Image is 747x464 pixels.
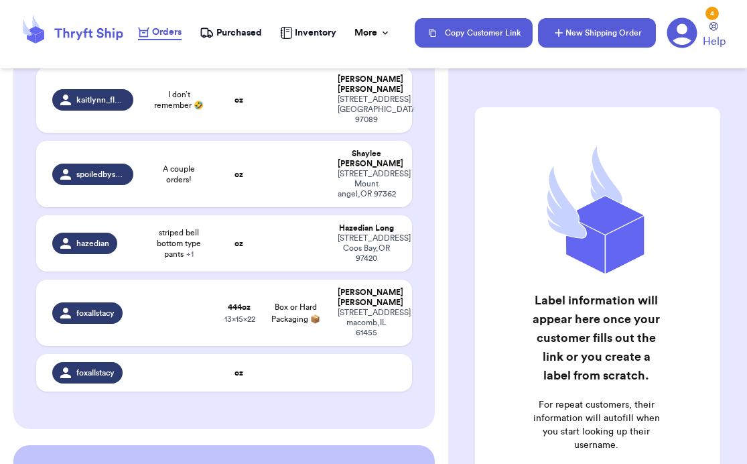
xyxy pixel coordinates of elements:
[667,17,697,48] a: 4
[76,95,125,105] span: kaitlynn_fleming
[338,149,396,169] div: Shaylee [PERSON_NAME]
[149,164,208,185] span: A couple orders!
[76,169,125,180] span: spoiledbyshay
[186,250,194,258] span: + 1
[149,89,208,111] span: I don’t remember 🤣
[149,227,208,259] span: striped bell bottom type pants
[295,26,336,40] span: Inventory
[234,239,243,247] strong: oz
[271,303,320,323] span: Box or Hard Packaging 📦
[415,18,533,48] button: Copy Customer Link
[152,25,182,39] span: Orders
[338,308,396,338] div: [STREET_ADDRESS] macomb , IL 61455
[354,26,391,40] div: More
[338,233,396,264] div: [STREET_ADDRESS] Coos Bay , OR 97420
[530,398,663,452] p: For repeat customers, their information will autofill when you start looking up their username.
[200,26,262,40] a: Purchased
[338,95,396,125] div: [STREET_ADDRESS] [GEOGRAPHIC_DATA] , OR 97089
[76,308,115,318] span: foxallstacy
[338,223,396,233] div: Hazedian Long
[138,25,182,40] a: Orders
[234,369,243,377] strong: oz
[338,169,396,199] div: [STREET_ADDRESS] Mount angel , OR 97362
[76,238,109,249] span: hazedian
[76,367,115,378] span: foxallstacy
[338,288,396,308] div: [PERSON_NAME] [PERSON_NAME]
[538,18,656,48] button: New Shipping Order
[703,34,726,50] span: Help
[216,26,262,40] span: Purchased
[234,170,243,178] strong: oz
[228,303,251,311] strong: 444 oz
[224,315,255,323] span: 13 x 15 x 22
[705,7,719,20] div: 4
[338,74,396,95] div: [PERSON_NAME] [PERSON_NAME]
[530,291,663,385] h2: Label information will appear here once your customer fills out the link or you create a label fr...
[234,96,243,104] strong: oz
[280,26,336,40] a: Inventory
[703,22,726,50] a: Help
